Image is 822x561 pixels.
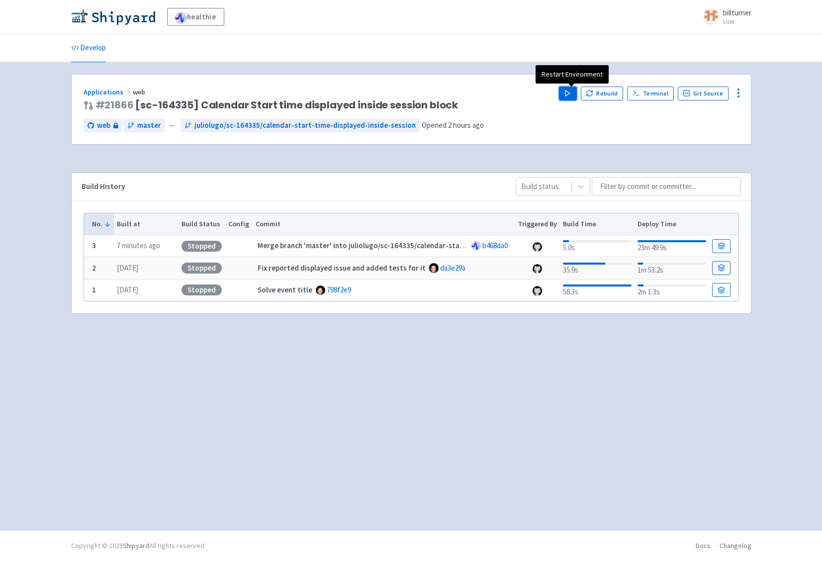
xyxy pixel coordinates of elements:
[258,241,570,250] strong: Merge branch 'master' into juliolugo/sc-164335/calendar-start-time-displayed-inside-session
[182,263,222,274] div: Stopped
[123,541,149,550] a: Shipyard
[258,285,312,294] strong: Solve event title
[167,8,224,26] a: healthie
[92,263,96,273] b: 2
[720,541,751,550] a: Changelog
[563,261,631,276] div: 35.9s
[123,119,165,132] a: master
[515,213,560,235] th: Triggered By
[712,239,730,253] a: Build Details
[723,18,751,25] small: User
[179,213,225,235] th: Build Status
[117,241,160,250] time: 7 minutes ago
[114,213,179,235] th: Built at
[97,120,110,131] span: web
[71,9,155,25] img: Shipyard logo
[71,541,206,551] div: Copyright © 2025 All rights reserved.
[182,241,222,252] div: Stopped
[137,120,161,131] span: master
[117,263,138,273] time: [DATE]
[638,238,706,254] div: 23m 49.9s
[592,177,741,196] input: Filter by commit or committer...
[71,34,106,62] a: Develop
[440,263,465,273] a: da3e29a
[560,213,635,235] th: Build Time
[194,120,416,131] span: juliolugo/sc-164335/calendar-start-time-displayed-inside-session
[225,213,253,235] th: Config
[92,219,111,229] button: No.
[638,282,706,298] div: 2m 1.3s
[182,284,222,295] div: Stopped
[448,120,484,130] time: 2 hours ago
[581,87,624,100] button: Rebuild
[635,213,709,235] th: Deploy Time
[82,181,500,192] div: Build History
[327,285,351,294] a: 798f2e9
[712,283,730,297] a: Build Details
[252,213,515,235] th: Commit
[697,9,751,25] a: billturner User
[422,120,484,130] span: Opened
[678,87,729,100] a: Git Source
[563,282,631,298] div: 58.3s
[712,261,730,275] a: Build Details
[723,8,751,17] span: billturner
[133,88,147,96] span: web
[638,261,706,276] div: 1m 53.2s
[95,99,458,111] span: [sc-164335] Calendar Start time displayed inside session block
[169,120,177,131] span: ←
[482,241,508,250] a: b468da0
[559,87,577,100] button: Play
[696,541,711,550] a: Docs
[627,87,673,100] a: Terminal
[95,98,134,112] a: #21866
[92,285,96,294] b: 1
[563,238,631,254] div: 5.0s
[84,119,122,132] a: web
[181,119,420,132] a: juliolugo/sc-164335/calendar-start-time-displayed-inside-session
[258,263,426,273] strong: Fix reported displayed issue and added tests for it
[117,285,138,294] time: [DATE]
[84,88,133,96] a: Applications
[92,241,96,250] b: 3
